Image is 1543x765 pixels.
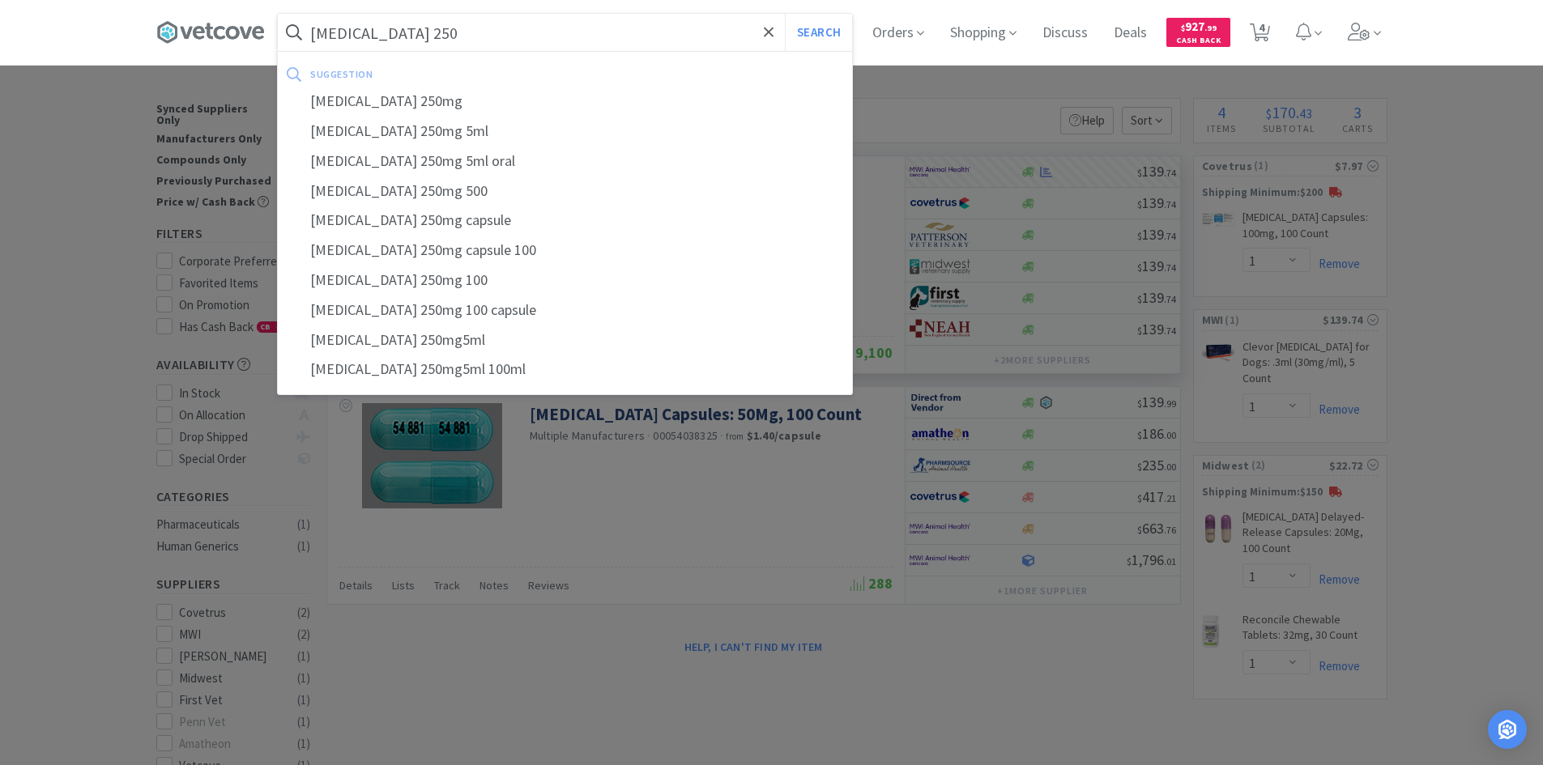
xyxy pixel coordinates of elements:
span: 927 [1181,19,1217,34]
div: [MEDICAL_DATA] 250mg 5ml [278,117,852,147]
div: [MEDICAL_DATA] 250mg [278,87,852,117]
div: [MEDICAL_DATA] 250mg 5ml oral [278,147,852,176]
span: Cash Back [1176,36,1221,47]
div: [MEDICAL_DATA] 250mg5ml 100ml [278,355,852,385]
div: [MEDICAL_DATA] 250mg capsule 100 [278,236,852,266]
a: Discuss [1036,26,1094,40]
input: Search by item, sku, manufacturer, ingredient, size... [278,14,852,51]
a: 4 [1243,28,1277,42]
span: . 99 [1204,23,1217,33]
a: $927.99Cash Back [1166,11,1230,54]
div: [MEDICAL_DATA] 250mg 100 [278,266,852,295]
div: Open Intercom Messenger [1488,710,1527,749]
span: $ [1181,23,1185,33]
div: [MEDICAL_DATA] 250mg 100 capsule [278,295,852,325]
div: [MEDICAL_DATA] 250mg5ml [278,325,852,355]
div: suggestion [310,62,607,87]
div: [MEDICAL_DATA] 250mg 500 [278,176,852,206]
div: [MEDICAL_DATA] 250mg capsule [278,206,852,236]
button: Search [785,14,852,51]
a: Deals [1107,26,1153,40]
